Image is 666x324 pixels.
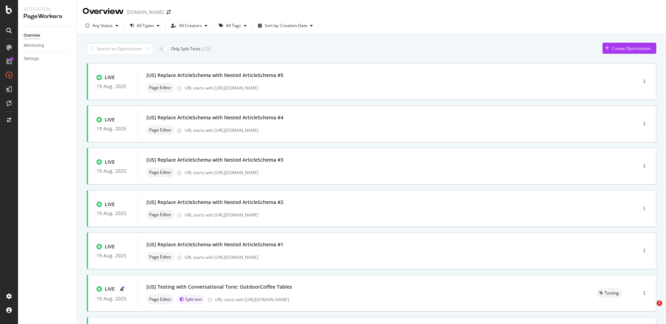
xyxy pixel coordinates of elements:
div: Sort by: Creation Date [265,24,307,28]
div: All Creators [179,24,202,28]
div: [US] Testing with Conversational Tone: OutdoorCoffee Tables [146,283,292,290]
div: URL starts with [URL][DOMAIN_NAME] [185,85,608,91]
div: URL starts with [URL][DOMAIN_NAME] [185,127,608,133]
span: Page Editor [149,170,171,174]
div: LIVE [105,201,115,208]
div: 19 Aug. 2025 [96,168,129,174]
div: ( 12 ) [202,45,210,52]
button: All Creators [168,20,210,31]
a: Settings [24,55,72,62]
div: 19 Aug. 2025 [96,296,129,301]
span: 1 [657,300,662,306]
div: neutral label [597,288,622,298]
div: [US] Replace ArticleSchema with Nested ArticleSchema #5 [146,72,283,79]
div: [US] Replace ArticleSchema with Nested ArticleSchema #3 [146,156,283,163]
div: [US] Replace ArticleSchema with Nested ArticleSchema #4 [146,114,283,121]
button: All Types [127,20,162,31]
div: All Types [137,24,154,28]
div: neutral label [146,125,174,135]
div: Create Optimization [612,45,651,51]
div: [US] Replace ArticleSchema with Nested ArticleSchema #2 [146,199,283,206]
div: neutral label [146,83,174,93]
div: LIVE [105,74,115,81]
div: PageWorkers [24,12,71,20]
span: Page Editor [149,255,171,259]
iframe: Intercom live chat [642,300,659,317]
div: arrow-right-arrow-left [166,10,171,15]
span: Page Editor [149,128,171,132]
div: URL starts with [URL][DOMAIN_NAME] [185,170,608,176]
div: URL starts with [URL][DOMAIN_NAME] [185,254,608,260]
a: Monitoring [24,42,72,49]
div: 19 Aug. 2025 [96,211,129,216]
a: Overview [24,32,72,39]
div: 19 Aug. 2025 [96,126,129,131]
div: Activation [24,6,71,12]
button: Create Optimization [603,43,656,54]
span: Page Editor [149,213,171,217]
div: Overview [83,6,124,17]
div: neutral label [146,295,174,304]
span: Testing [605,291,619,295]
div: 19 Aug. 2025 [96,84,129,89]
button: All Tags [216,20,249,31]
span: Page Editor [149,297,171,301]
div: Overview [24,32,40,39]
button: Sort by: Creation Date [255,20,316,31]
div: [DOMAIN_NAME] [127,9,164,16]
div: brand label [177,295,205,304]
span: Page Editor [149,86,171,90]
div: neutral label [146,252,174,262]
div: URL starts with [URL][DOMAIN_NAME] [185,212,608,218]
div: neutral label [146,210,174,220]
div: URL starts with [URL][DOMAIN_NAME] [215,297,580,302]
div: All Tags [226,24,241,28]
div: 19 Aug. 2025 [96,253,129,258]
div: LIVE [105,159,115,165]
div: LIVE [105,243,115,250]
div: LIVE [105,285,115,292]
div: Any Status [92,24,113,28]
div: [US] Replace ArticleSchema with Nested ArticleSchema #1 [146,241,283,248]
button: Any Status [83,20,121,31]
div: Only Split Tests [171,46,200,52]
div: neutral label [146,168,174,177]
input: Search an Optimization [87,43,153,55]
span: Split test [185,297,202,301]
div: Monitoring [24,42,44,49]
div: Settings [24,55,39,62]
div: LIVE [105,116,115,123]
